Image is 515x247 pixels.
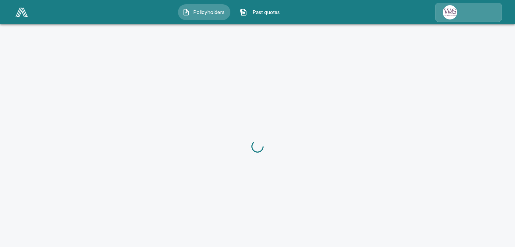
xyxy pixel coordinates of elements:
button: Policyholders IconPolicyholders [178,4,230,20]
a: Agency Icon [435,3,502,22]
img: Past quotes Icon [240,9,247,16]
img: Agency Icon [443,5,457,19]
span: Policyholders [192,9,226,16]
button: Past quotes IconPast quotes [235,4,288,20]
img: Policyholders Icon [183,9,190,16]
img: AA Logo [16,8,28,17]
span: Past quotes [250,9,283,16]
